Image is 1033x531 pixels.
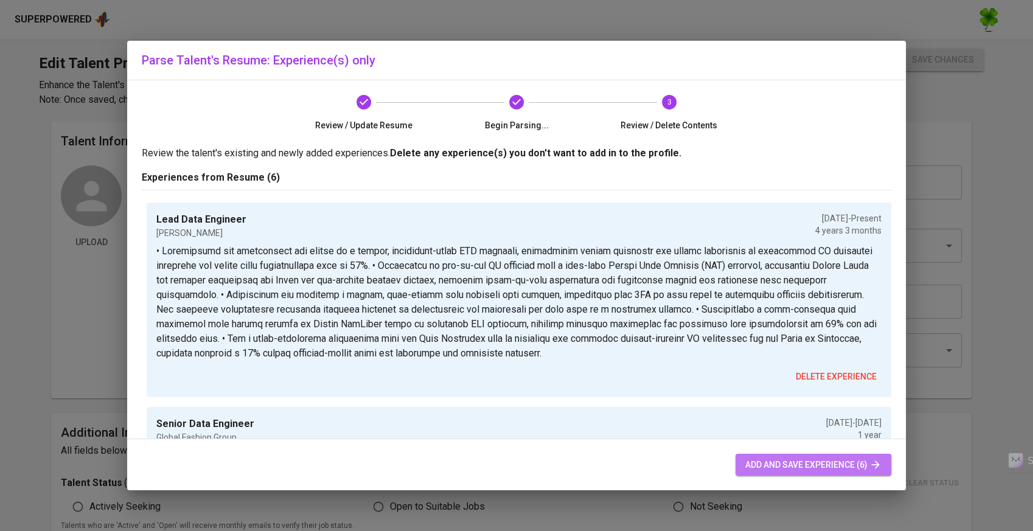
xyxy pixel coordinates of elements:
p: Experiences from Resume (6) [142,170,891,185]
span: add and save experience (6) [745,457,882,473]
p: Lead Data Engineer [156,212,246,227]
p: Senior Data Engineer [156,417,254,431]
p: Review the talent's existing and newly added experiences. [142,146,891,161]
p: [PERSON_NAME] [156,227,246,239]
p: 4 years 3 months [815,224,882,237]
button: delete experience [791,366,882,388]
span: delete experience [796,369,877,384]
p: 1 year [826,429,882,441]
p: [DATE] - Present [815,212,882,224]
span: Review / Delete Contents [597,119,740,131]
h6: Parse Talent's Resume: Experience(s) only [142,50,891,70]
span: Review / Update Resume [293,119,436,131]
p: Global Fashion Group [156,431,254,443]
span: Begin Parsing... [445,119,588,131]
button: add and save experience (6) [736,454,891,476]
p: • Loremipsumd sit ametconsect adi elitse do e tempor, incididunt-utlab ETD magnaali, enimadminim ... [156,244,882,361]
b: Delete any experience(s) you don't want to add in to the profile. [390,147,681,159]
p: [DATE] - [DATE] [826,417,882,429]
text: 3 [667,98,671,106]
